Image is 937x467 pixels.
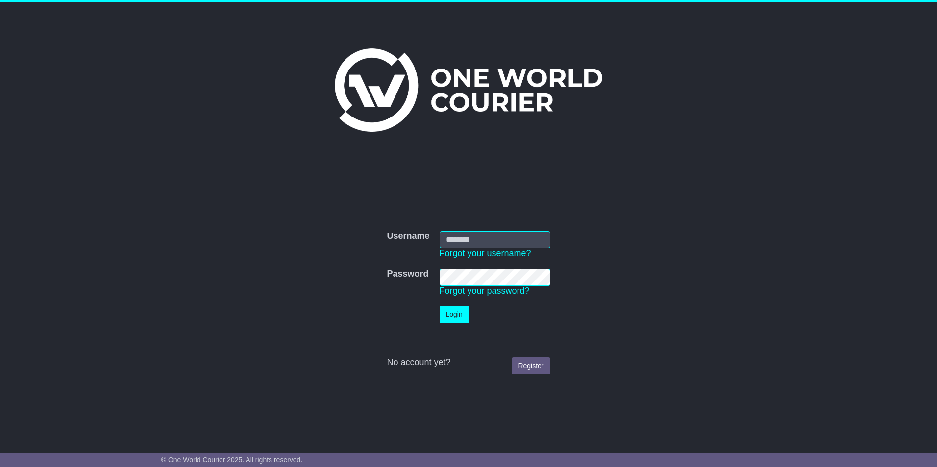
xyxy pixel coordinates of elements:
span: © One World Courier 2025. All rights reserved. [161,456,303,464]
img: One World [335,48,602,132]
label: Username [387,231,429,242]
a: Forgot your password? [440,286,530,296]
a: Forgot your username? [440,248,531,258]
div: No account yet? [387,357,550,368]
button: Login [440,306,469,323]
label: Password [387,269,428,280]
a: Register [512,357,550,374]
